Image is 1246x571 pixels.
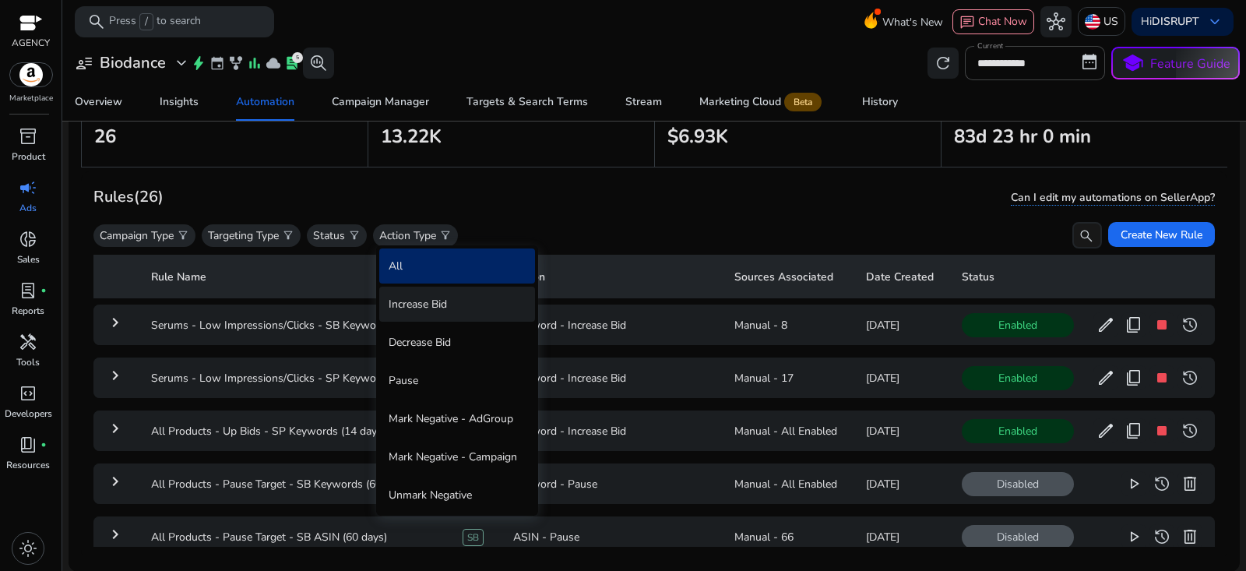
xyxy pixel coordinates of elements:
[379,478,535,513] div: Unmark Negative
[379,363,535,398] div: Pause
[379,287,535,322] div: Increase Bid
[379,248,535,284] div: All
[379,439,535,474] div: Mark Negative - Campaign
[379,325,535,360] div: Decrease Bid
[379,401,535,436] div: Mark Negative - AdGroup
